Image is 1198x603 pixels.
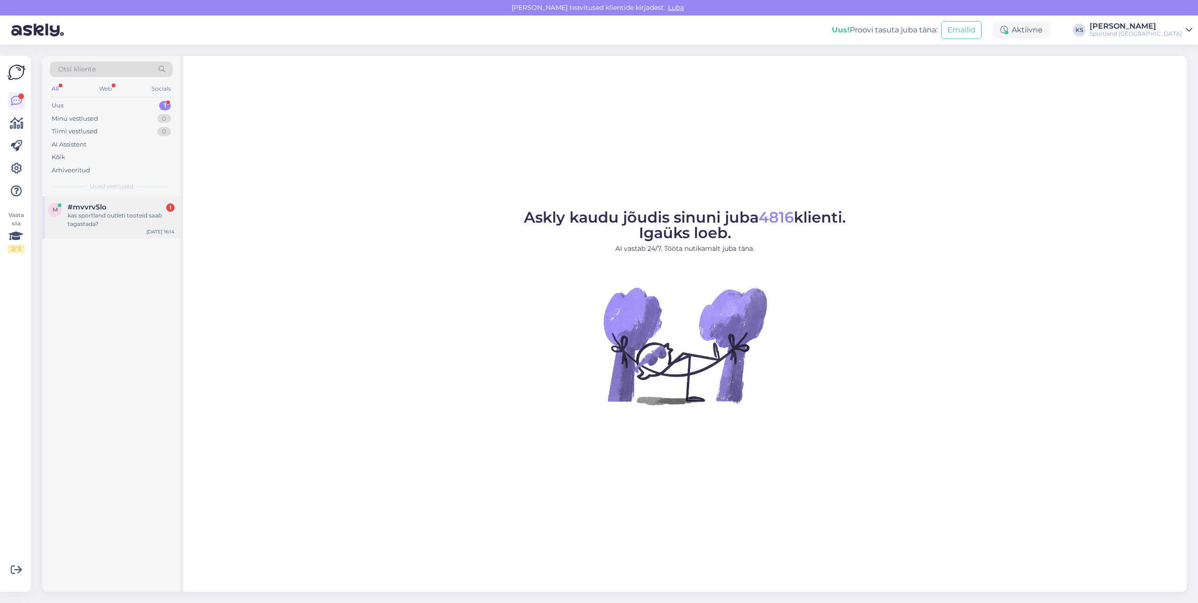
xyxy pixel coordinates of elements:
[993,22,1050,39] div: Aktiivne
[8,245,24,253] div: 2 / 3
[1090,23,1182,30] div: [PERSON_NAME]
[52,127,98,136] div: Tiimi vestlused
[68,203,107,211] span: #mvvrv5lo
[524,244,846,254] p: AI vastab 24/7. Tööta nutikamalt juba täna.
[524,208,846,242] span: Askly kaudu jõudis sinuni juba klienti. Igaüks loeb.
[1090,23,1192,38] a: [PERSON_NAME]Sportland [GEOGRAPHIC_DATA]
[600,261,769,430] img: No Chat active
[90,182,133,191] span: Uued vestlused
[52,101,64,110] div: Uus
[1073,23,1086,37] div: KS
[68,211,175,228] div: kas sportland outleti tooteid saab tagastada?
[8,211,24,253] div: Vaata siia
[832,25,850,34] b: Uus!
[146,228,175,235] div: [DATE] 16:14
[1090,30,1182,38] div: Sportland [GEOGRAPHIC_DATA]
[52,153,65,162] div: Kõik
[50,83,61,95] div: All
[52,140,86,149] div: AI Assistent
[157,127,171,136] div: 0
[759,208,794,226] span: 4816
[150,83,173,95] div: Socials
[159,101,171,110] div: 1
[832,24,937,36] div: Proovi tasuta juba täna:
[52,114,98,124] div: Minu vestlused
[8,63,25,81] img: Askly Logo
[166,203,175,212] div: 1
[53,206,58,213] span: m
[58,64,96,74] span: Otsi kliente
[157,114,171,124] div: 0
[52,166,90,175] div: Arhiveeritud
[97,83,114,95] div: Web
[941,21,982,39] button: Emailid
[665,3,687,12] span: Luba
